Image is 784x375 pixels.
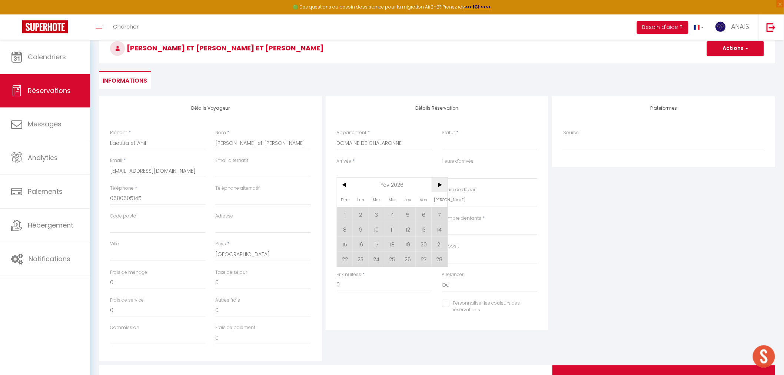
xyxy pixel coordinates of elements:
label: Heure de départ [442,186,477,193]
label: Nombre d'enfants [442,215,482,222]
label: Source [563,129,579,136]
label: Nom [215,129,226,136]
label: Arrivée [337,158,352,165]
span: 26 [400,252,416,266]
img: ... [715,21,726,32]
label: Email alternatif [215,157,248,164]
span: [PERSON_NAME] [432,192,448,207]
img: logout [767,23,776,32]
button: Actions [707,41,764,56]
span: 22 [337,252,353,266]
a: >>> ICI <<<< [465,4,491,10]
span: Chercher [113,23,139,30]
span: 1 [337,207,353,222]
span: 24 [369,252,385,266]
span: 18 [384,237,400,252]
span: 27 [416,252,432,266]
a: ... ANAIS [710,14,759,40]
label: A relancer [442,271,464,278]
label: Code postal [110,213,137,220]
label: Ville [110,240,119,248]
span: Hébergement [28,220,73,230]
span: Réservations [28,86,71,95]
span: 3 [369,207,385,222]
span: 9 [353,222,369,237]
label: Téléphone [110,185,134,192]
span: 25 [384,252,400,266]
span: Ven [416,192,432,207]
span: Notifications [29,254,70,263]
label: Frais de service [110,297,144,304]
label: Prénom [110,129,127,136]
img: Super Booking [22,20,68,33]
label: Email [110,157,122,164]
span: 2 [353,207,369,222]
span: 28 [432,252,448,266]
span: Messages [28,119,62,129]
label: Deposit [442,243,459,250]
label: Taxe de séjour [215,269,247,276]
span: Paiements [28,187,63,196]
li: Informations [99,71,151,89]
label: Frais de ménage [110,269,147,276]
span: ANAIS [731,22,750,31]
span: > [432,177,448,192]
span: 23 [353,252,369,266]
span: 17 [369,237,385,252]
span: Dim [337,192,353,207]
label: Téléphone alternatif [215,185,260,192]
label: Commission [110,324,139,331]
span: 11 [384,222,400,237]
span: 14 [432,222,448,237]
label: Heure d'arrivée [442,158,474,165]
span: Mar [369,192,385,207]
span: 12 [400,222,416,237]
label: Prix nuitées [337,271,362,278]
label: Statut [442,129,455,136]
label: Adresse [215,213,233,220]
span: 4 [384,207,400,222]
span: 5 [400,207,416,222]
span: Calendriers [28,52,66,62]
label: Pays [215,240,226,248]
span: 13 [416,222,432,237]
span: Mer [384,192,400,207]
h4: Détails Voyageur [110,106,311,111]
label: Appartement [337,129,367,136]
span: 6 [416,207,432,222]
label: Autres frais [215,297,240,304]
h4: Détails Réservation [337,106,538,111]
h4: Plateformes [563,106,764,111]
label: Frais de paiement [215,324,255,331]
span: [PERSON_NAME] et [PERSON_NAME] et [PERSON_NAME] [110,43,323,53]
span: < [337,177,353,192]
span: Lun [353,192,369,207]
span: 8 [337,222,353,237]
div: Ouvrir le chat [753,345,775,368]
span: 16 [353,237,369,252]
span: 19 [400,237,416,252]
span: 10 [369,222,385,237]
a: Chercher [107,14,144,40]
span: 21 [432,237,448,252]
span: Analytics [28,153,58,162]
span: 20 [416,237,432,252]
span: 15 [337,237,353,252]
span: Jeu [400,192,416,207]
span: 7 [432,207,448,222]
button: Besoin d'aide ? [637,21,688,34]
span: Fév 2026 [353,177,432,192]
